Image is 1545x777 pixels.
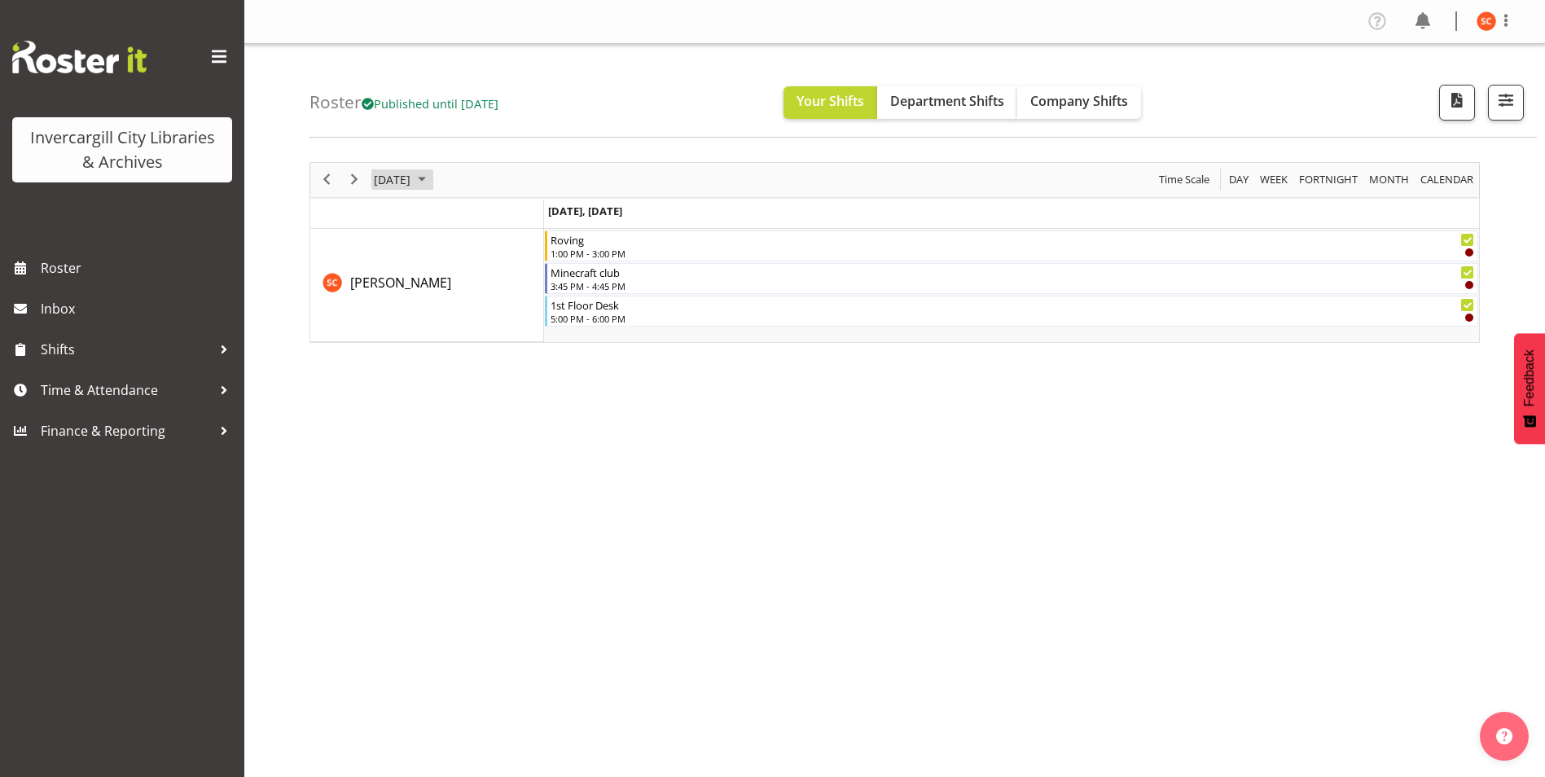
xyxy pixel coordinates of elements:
div: Roving [551,231,1474,248]
h4: Roster [309,93,498,112]
button: Filter Shifts [1488,85,1524,121]
span: calendar [1419,169,1475,190]
a: [PERSON_NAME] [350,273,451,292]
button: Timeline Week [1258,169,1291,190]
button: Timeline Month [1367,169,1412,190]
span: Inbox [41,296,236,321]
button: Next [344,169,366,190]
div: next period [340,163,368,197]
button: Timeline Day [1227,169,1252,190]
span: Month [1367,169,1411,190]
button: Your Shifts [783,86,877,119]
div: 1:00 PM - 3:00 PM [551,247,1474,260]
span: Time & Attendance [41,378,212,402]
div: 1st Floor Desk [551,296,1474,313]
span: Company Shifts [1030,92,1128,110]
button: Previous [316,169,338,190]
button: Download a PDF of the roster for the current day [1439,85,1475,121]
span: Your Shifts [797,92,864,110]
td: Serena Casey resource [310,229,544,342]
button: Company Shifts [1017,86,1141,119]
button: Time Scale [1157,169,1213,190]
span: Time Scale [1157,169,1211,190]
button: Feedback - Show survey [1514,333,1545,444]
img: serena-casey11690.jpg [1477,11,1496,31]
div: Serena Casey"s event - Roving Begin From Thursday, September 18, 2025 at 1:00:00 PM GMT+12:00 End... [545,230,1478,261]
span: Roster [41,256,236,280]
div: 5:00 PM - 6:00 PM [551,312,1474,325]
div: Serena Casey"s event - Minecraft club Begin From Thursday, September 18, 2025 at 3:45:00 PM GMT+1... [545,263,1478,294]
div: previous period [313,163,340,197]
div: September 18, 2025 [368,163,436,197]
button: September 2025 [371,169,433,190]
div: 3:45 PM - 4:45 PM [551,279,1474,292]
span: Finance & Reporting [41,419,212,443]
span: [DATE] [372,169,412,190]
span: [PERSON_NAME] [350,274,451,292]
table: Timeline Day of September 18, 2025 [544,229,1479,342]
img: help-xxl-2.png [1496,728,1512,744]
div: Minecraft club [551,264,1474,280]
span: Published until [DATE] [362,95,498,112]
div: Invercargill City Libraries & Archives [29,125,216,174]
button: Month [1418,169,1477,190]
div: Timeline Day of September 18, 2025 [309,162,1480,343]
span: [DATE], [DATE] [548,204,622,218]
span: Shifts [41,337,212,362]
span: Department Shifts [890,92,1004,110]
span: Fortnight [1297,169,1359,190]
span: Week [1258,169,1289,190]
button: Department Shifts [877,86,1017,119]
span: Day [1227,169,1250,190]
img: Rosterit website logo [12,41,147,73]
button: Fortnight [1297,169,1361,190]
span: Feedback [1522,349,1537,406]
div: Serena Casey"s event - 1st Floor Desk Begin From Thursday, September 18, 2025 at 5:00:00 PM GMT+1... [545,296,1478,327]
